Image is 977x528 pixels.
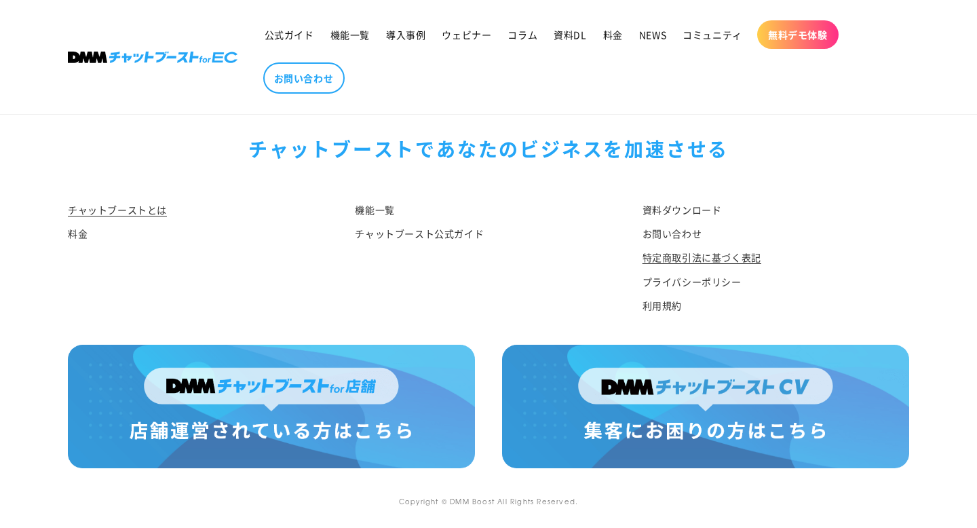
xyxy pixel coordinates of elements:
a: 資料DL [545,20,594,49]
a: ウェビナー [434,20,499,49]
a: 無料デモ体験 [757,20,839,49]
span: 資料DL [554,29,586,41]
a: NEWS [631,20,674,49]
div: チャットブーストで あなたのビジネスを加速させる [68,132,909,166]
a: 料金 [595,20,631,49]
span: 公式ガイド [265,29,314,41]
span: ウェビナー [442,29,491,41]
span: NEWS [639,29,666,41]
a: お問い合わせ [263,62,345,94]
img: 集客にお困りの方はこちら [502,345,909,468]
a: 料金 [68,222,88,246]
span: お問い合わせ [274,72,334,84]
a: お問い合わせ [643,222,702,246]
a: コミュニティ [674,20,750,49]
a: プライバシーポリシー [643,270,742,294]
span: 機能一覧 [330,29,370,41]
img: 店舗運営されている方はこちら [68,345,475,468]
a: 機能一覧 [355,202,394,222]
img: 株式会社DMM Boost [68,52,237,63]
span: コミュニティ [683,29,742,41]
a: 導入事例 [378,20,434,49]
span: コラム [507,29,537,41]
span: 導入事例 [386,29,425,41]
span: 無料デモ体験 [768,29,828,41]
a: 資料ダウンロード [643,202,722,222]
small: Copyright © DMM Boost All Rights Reserved. [399,496,578,506]
a: コラム [499,20,545,49]
a: チャットブーストとは [68,202,167,222]
a: 機能一覧 [322,20,378,49]
a: 特定商取引法に基づく表記 [643,246,761,269]
a: 公式ガイド [256,20,322,49]
span: 料金 [603,29,623,41]
a: チャットブースト公式ガイド [355,222,484,246]
a: 利用規約 [643,294,682,318]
